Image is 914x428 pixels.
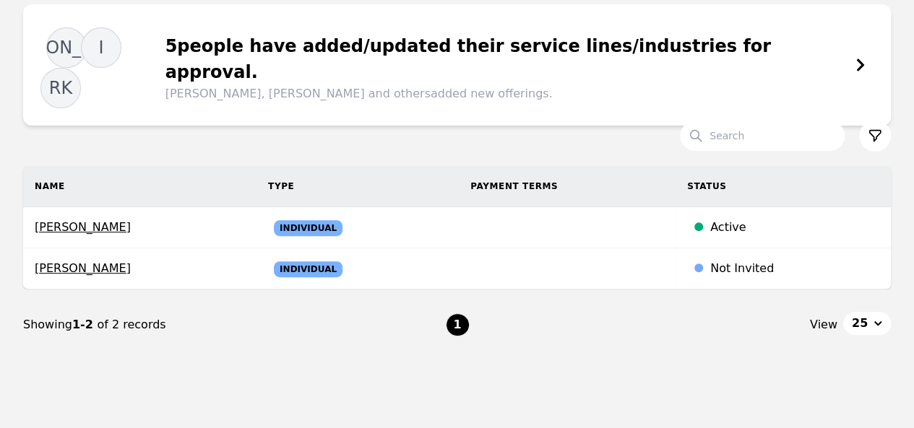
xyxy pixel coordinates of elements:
[49,77,72,100] span: RK
[459,166,676,207] th: Payment Terms
[23,289,891,360] nav: Page navigation
[676,166,891,207] th: Status
[843,312,891,335] button: 25
[35,219,245,236] span: [PERSON_NAME]
[165,85,854,102] span: [PERSON_NAME], [PERSON_NAME] and others added new offerings.
[35,260,245,277] span: [PERSON_NAME]
[256,166,459,207] th: Type
[274,261,342,277] span: Individual
[98,36,103,59] span: I
[274,220,342,236] span: Individual
[23,166,256,207] th: Name
[852,315,868,332] span: 25
[859,120,891,152] button: Filter
[710,260,879,277] div: Not Invited
[680,121,845,151] input: Search
[154,33,854,102] div: 5 people have added/updated their service lines/industries for approval.
[810,316,837,333] span: View
[23,316,446,333] div: Showing of 2 records
[710,219,879,236] div: Active
[72,318,97,331] span: 1-2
